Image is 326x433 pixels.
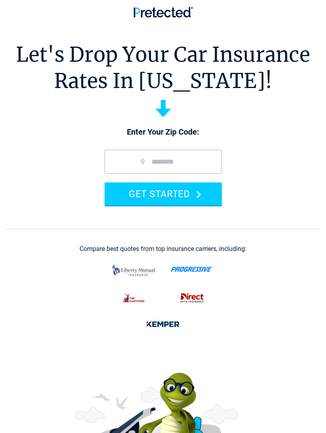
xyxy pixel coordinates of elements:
img: kemper [142,316,184,333]
p: Enter Your Zip Code: [97,127,230,138]
div: Compare best quotes from top insurance carriers, including: [80,245,246,253]
h1: Let's Drop Your Car Insurance Rates In [US_STATE]! [16,42,310,94]
img: thehartford [118,290,150,306]
img: direct [176,290,208,306]
button: GET STARTED [105,182,222,205]
img: progressive [171,266,213,272]
img: liberty [110,261,158,280]
input: zip code [105,150,222,174]
img: Pretected Logo [134,7,193,18]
